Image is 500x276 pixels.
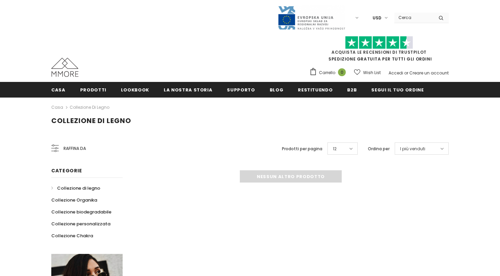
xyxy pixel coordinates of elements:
[309,68,349,78] a: Carrello 0
[347,82,357,97] a: B2B
[51,197,97,203] span: Collezione Organika
[371,87,424,93] span: Segui il tuo ordine
[400,145,425,152] span: I più venduti
[121,82,149,97] a: Lookbook
[80,82,106,97] a: Prodotti
[51,230,93,242] a: Collezione Chakra
[309,39,449,62] span: SPEDIZIONE GRATUITA PER TUTTI GLI ORDINI
[319,69,335,76] span: Carrello
[347,87,357,93] span: B2B
[368,145,390,152] label: Ordina per
[51,82,66,97] a: Casa
[282,145,322,152] label: Prodotti per pagina
[51,116,131,125] span: Collezione di legno
[389,70,403,76] a: Accedi
[51,182,100,194] a: Collezione di legno
[338,68,346,76] span: 0
[363,69,381,76] span: Wish List
[332,49,427,55] a: Acquista le recensioni di TrustPilot
[354,67,381,79] a: Wish List
[371,82,424,97] a: Segui il tuo ordine
[51,194,97,206] a: Collezione Organika
[278,15,345,20] a: Javni Razpis
[298,87,333,93] span: Restituendo
[333,145,337,152] span: 12
[121,87,149,93] span: Lookbook
[51,218,110,230] a: Collezione personalizzata
[278,5,345,30] img: Javni Razpis
[51,209,111,215] span: Collezione biodegradabile
[51,221,110,227] span: Collezione personalizzata
[51,232,93,239] span: Collezione Chakra
[345,36,413,49] img: Fidati di Pilot Stars
[227,82,255,97] a: supporto
[51,87,66,93] span: Casa
[51,103,63,111] a: Casa
[64,145,86,152] span: Raffina da
[51,206,111,218] a: Collezione biodegradabile
[298,82,333,97] a: Restituendo
[164,87,212,93] span: La nostra storia
[164,82,212,97] a: La nostra storia
[51,167,82,174] span: Categorie
[80,87,106,93] span: Prodotti
[409,70,449,76] a: Creare un account
[404,70,408,76] span: or
[394,13,433,22] input: Search Site
[70,104,109,110] a: Collezione di legno
[227,87,255,93] span: supporto
[270,82,284,97] a: Blog
[373,15,381,21] span: USD
[51,58,78,77] img: Casi MMORE
[57,185,100,191] span: Collezione di legno
[270,87,284,93] span: Blog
